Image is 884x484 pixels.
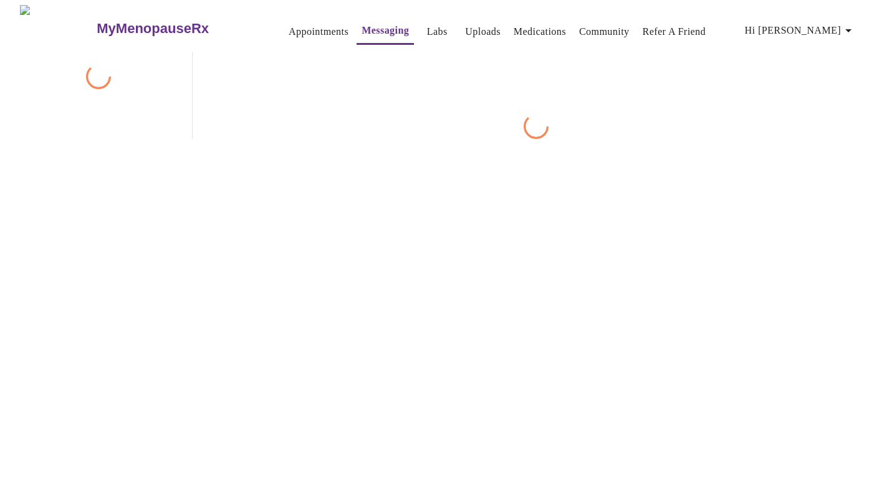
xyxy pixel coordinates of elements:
button: Messaging [357,18,414,45]
button: Medications [509,19,571,44]
img: MyMenopauseRx Logo [20,5,95,52]
a: MyMenopauseRx [95,7,259,50]
button: Refer a Friend [638,19,711,44]
button: Appointments [284,19,353,44]
a: Community [579,23,630,40]
a: Labs [427,23,448,40]
a: Messaging [362,22,409,39]
a: Appointments [289,23,348,40]
button: Labs [417,19,457,44]
span: Hi [PERSON_NAME] [745,22,856,39]
a: Uploads [465,23,501,40]
button: Uploads [460,19,506,44]
h3: MyMenopauseRx [97,21,209,37]
a: Refer a Friend [643,23,706,40]
button: Community [574,19,635,44]
button: Hi [PERSON_NAME] [740,18,861,43]
a: Medications [514,23,566,40]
